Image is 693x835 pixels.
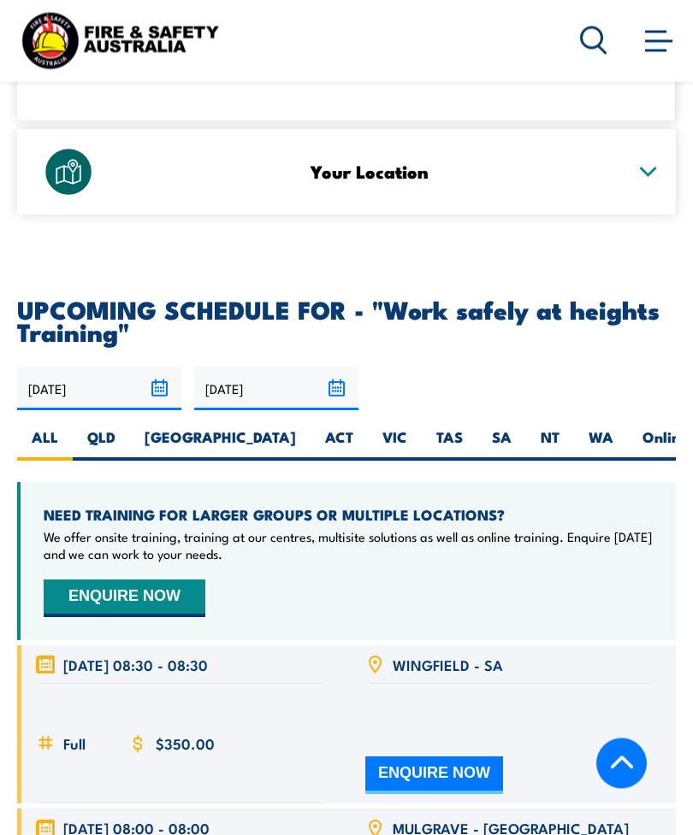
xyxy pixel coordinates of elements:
[63,734,86,754] span: Full
[63,656,208,675] span: [DATE] 08:30 - 08:30
[44,506,653,525] h4: NEED TRAINING FOR LARGER GROUPS OR MULTIPLE LOCATIONS?
[44,580,205,618] button: ENQUIRE NOW
[156,734,215,754] span: $350.00
[311,428,368,462] label: ACT
[44,529,653,563] p: We offer onsite training, training at our centres, multisite solutions as well as online training...
[422,428,477,462] label: TAS
[574,428,628,462] label: WA
[526,428,574,462] label: NT
[17,298,676,343] h2: UPCOMING SCHEDULE FOR - "Work safely at heights Training"
[17,368,181,411] input: From date
[477,428,526,462] label: SA
[114,162,625,182] h3: Your Location
[365,757,503,795] button: ENQUIRE NOW
[368,428,422,462] label: VIC
[17,428,73,462] label: ALL
[73,428,130,462] label: QLD
[393,656,503,675] span: WINGFIELD - SA
[194,368,358,411] input: To date
[130,428,311,462] label: [GEOGRAPHIC_DATA]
